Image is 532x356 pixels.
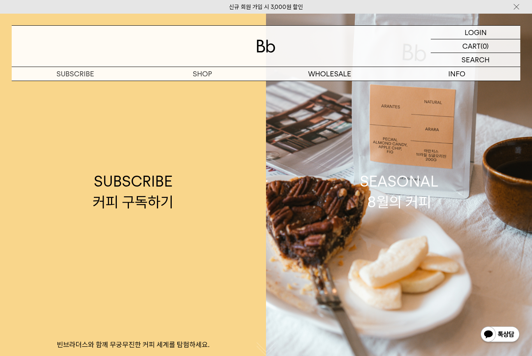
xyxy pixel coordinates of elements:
p: SEARCH [462,53,490,67]
p: INFO [393,67,521,81]
p: WHOLESALE [266,67,393,81]
div: SEASONAL 8월의 커피 [360,171,439,212]
a: SUBSCRIBE [12,67,139,81]
a: SHOP [139,67,266,81]
a: LOGIN [431,26,520,39]
p: (0) [481,39,489,53]
p: CART [462,39,481,53]
a: 신규 회원 가입 시 3,000원 할인 [229,4,303,11]
div: SUBSCRIBE 커피 구독하기 [93,171,173,212]
img: 로고 [257,40,275,53]
p: LOGIN [465,26,487,39]
img: 카카오톡 채널 1:1 채팅 버튼 [480,326,520,344]
a: CART (0) [431,39,520,53]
